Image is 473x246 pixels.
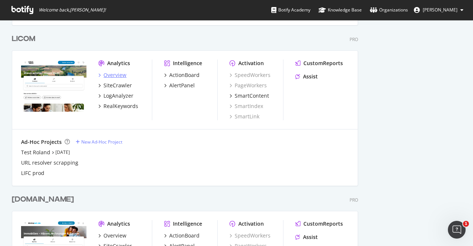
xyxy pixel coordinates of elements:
[229,102,263,110] a: SmartIndex
[448,221,466,239] iframe: Intercom live chat
[21,159,78,166] a: URL resolver scrapping
[238,60,264,67] div: Activation
[21,169,44,177] a: LIFC prod
[81,139,122,145] div: New Ad-Hoc Project
[229,232,270,239] a: SpeedWorkers
[98,232,126,239] a: Overview
[169,71,200,79] div: ActionBoard
[295,220,343,228] a: CustomReports
[103,102,138,110] div: RealKeywords
[350,36,358,43] div: Pro
[463,221,469,227] span: 1
[173,60,202,67] div: Intelligence
[238,220,264,228] div: Activation
[303,233,318,241] div: Assist
[12,194,74,205] div: [DOMAIN_NAME]
[107,60,130,67] div: Analytics
[164,71,200,79] a: ActionBoard
[303,60,343,67] div: CustomReports
[103,232,126,239] div: Overview
[303,73,318,80] div: Assist
[350,197,358,203] div: Pro
[370,6,408,14] div: Organizations
[173,220,202,228] div: Intelligence
[12,34,35,44] div: LICOM
[229,82,267,89] a: PageWorkers
[12,194,77,205] a: [DOMAIN_NAME]
[98,82,132,89] a: SiteCrawler
[229,113,259,120] a: SmartLink
[235,92,269,100] div: SmartContent
[169,232,200,239] div: ActionBoard
[408,4,469,16] button: [PERSON_NAME]
[303,220,343,228] div: CustomReports
[423,7,457,13] span: Aude Cervantes
[169,82,195,89] div: AlertPanel
[98,71,126,79] a: Overview
[271,6,310,14] div: Botify Academy
[164,82,195,89] a: AlertPanel
[55,149,70,155] a: [DATE]
[229,92,269,100] a: SmartContent
[107,220,130,228] div: Analytics
[21,60,86,112] img: logic-immo.com
[21,149,50,156] a: Test Roland
[164,232,200,239] a: ActionBoard
[12,34,38,44] a: LICOM
[295,233,318,241] a: Assist
[21,138,62,146] div: Ad-Hoc Projects
[295,73,318,80] a: Assist
[76,139,122,145] a: New Ad-Hoc Project
[295,60,343,67] a: CustomReports
[103,92,133,100] div: LogAnalyzer
[229,71,270,79] a: SpeedWorkers
[98,92,133,100] a: LogAnalyzer
[103,82,132,89] div: SiteCrawler
[103,71,126,79] div: Overview
[98,102,138,110] a: RealKeywords
[39,7,106,13] span: Welcome back, [PERSON_NAME] !
[319,6,362,14] div: Knowledge Base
